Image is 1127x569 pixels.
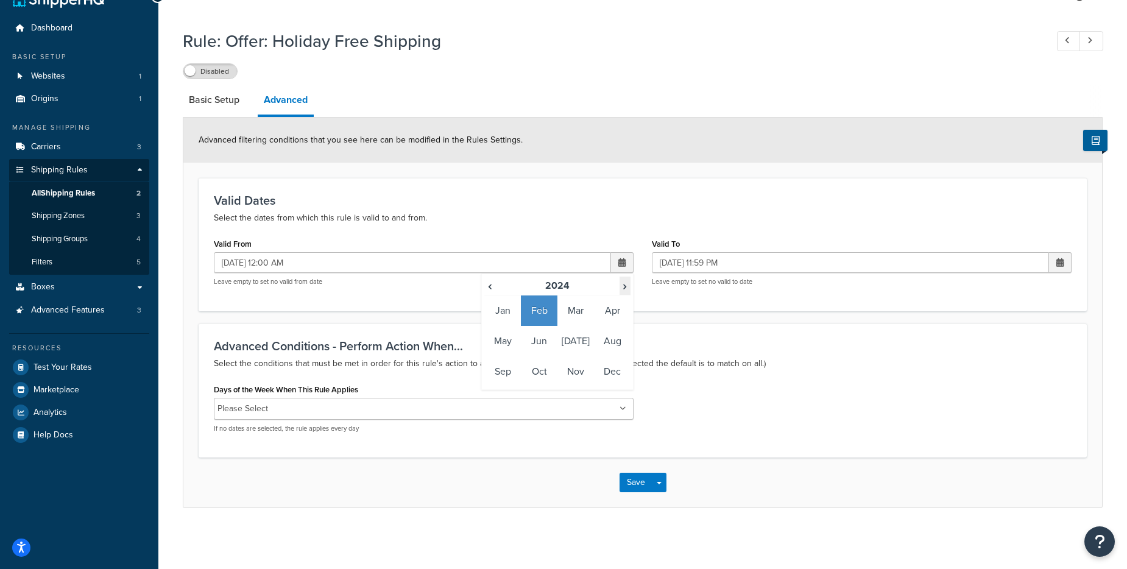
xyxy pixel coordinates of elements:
span: Shipping Zones [32,211,85,221]
span: Origins [31,94,58,104]
span: Dashboard [31,23,72,34]
span: 5 [136,257,141,267]
a: Shipping Groups4 [9,228,149,250]
td: Sep [484,356,521,387]
button: Save [620,473,652,492]
span: › [620,277,630,294]
td: Apr [594,295,631,326]
p: Select the dates from which this rule is valid to and from. [214,211,1072,225]
div: Basic Setup [9,52,149,62]
span: 3 [136,211,141,221]
td: Mar [557,295,594,326]
span: Marketplace [34,385,79,395]
li: Filters [9,251,149,274]
span: Filters [32,257,52,267]
td: [DATE] [557,326,594,356]
span: 1 [139,94,141,104]
td: Feb [521,295,557,326]
span: Advanced Features [31,305,105,316]
li: Shipping Groups [9,228,149,250]
li: Shipping Zones [9,205,149,227]
td: Dec [594,356,631,387]
td: Nov [557,356,594,387]
td: Jun [521,326,557,356]
h3: Advanced Conditions - Perform Action When... [214,339,1072,353]
td: Aug [594,326,631,356]
span: Analytics [34,408,67,418]
li: Carriers [9,136,149,158]
p: Select the conditions that must be met in order for this rule's action to apply. (Note: If any co... [214,356,1072,371]
span: Advanced filtering conditions that you see here can be modified in the Rules Settings. [199,133,523,146]
a: AllShipping Rules2 [9,182,149,205]
a: Boxes [9,276,149,299]
a: Websites1 [9,65,149,88]
span: Websites [31,71,65,82]
span: Carriers [31,142,61,152]
a: Filters5 [9,251,149,274]
td: Oct [521,356,557,387]
li: Please Select [217,400,268,417]
p: Leave empty to set no valid to date [652,277,1072,286]
td: Jan [484,295,521,326]
a: Shipping Rules [9,159,149,182]
h1: Rule: Offer: Holiday Free Shipping [183,29,1034,53]
span: 2 [136,188,141,199]
a: Next Record [1079,31,1103,51]
span: Boxes [31,282,55,292]
span: All Shipping Rules [32,188,95,199]
a: Marketplace [9,379,149,401]
span: 3 [137,305,141,316]
a: Help Docs [9,424,149,446]
th: 2024 [495,277,619,295]
a: Previous Record [1057,31,1081,51]
button: Show Help Docs [1083,130,1108,151]
label: Disabled [183,64,237,79]
span: Test Your Rates [34,362,92,373]
div: Resources [9,343,149,353]
a: Advanced [258,85,314,117]
li: Shipping Rules [9,159,149,275]
span: ‹ [485,277,495,294]
li: Origins [9,88,149,110]
label: Valid To [652,239,680,249]
label: Days of the Week When This Rule Applies [214,385,358,394]
span: Shipping Rules [31,165,88,175]
a: Carriers3 [9,136,149,158]
span: 1 [139,71,141,82]
a: Dashboard [9,17,149,40]
a: Shipping Zones3 [9,205,149,227]
label: Valid From [214,239,252,249]
a: Origins1 [9,88,149,110]
li: Advanced Features [9,299,149,322]
a: Advanced Features3 [9,299,149,322]
td: May [484,326,521,356]
span: 4 [136,234,141,244]
h3: Valid Dates [214,194,1072,207]
span: Help Docs [34,430,73,440]
p: If no dates are selected, the rule applies every day [214,424,634,433]
a: Analytics [9,401,149,423]
span: 3 [137,142,141,152]
div: Manage Shipping [9,122,149,133]
a: Test Your Rates [9,356,149,378]
p: Leave empty to set no valid from date [214,277,634,286]
a: Basic Setup [183,85,246,115]
li: Websites [9,65,149,88]
button: Open Resource Center [1084,526,1115,557]
span: Shipping Groups [32,234,88,244]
